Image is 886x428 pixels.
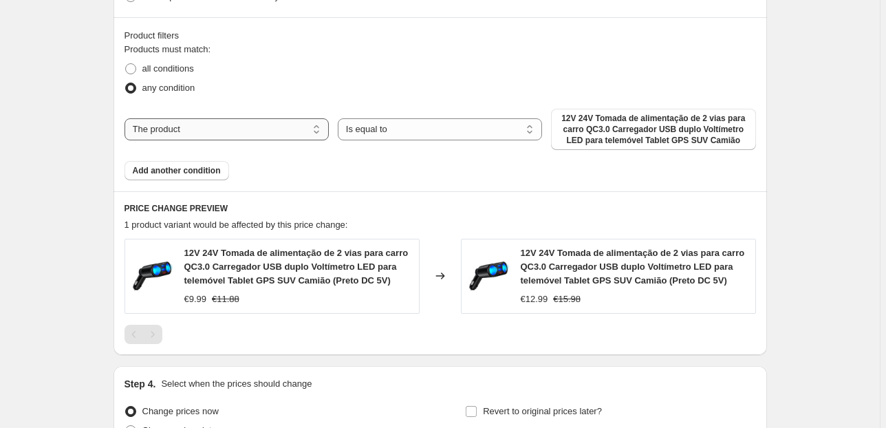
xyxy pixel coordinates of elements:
[161,377,312,391] p: Select when the prices should change
[125,203,756,214] h6: PRICE CHANGE PREVIEW
[132,255,173,297] img: C72610E02517F4C7DD45078E0BE8EE57_80x.jpg
[142,83,195,93] span: any condition
[468,255,510,297] img: C72610E02517F4C7DD45078E0BE8EE57_80x.jpg
[559,113,747,146] span: 12V 24V Tomada de alimentação de 2 vias para carro QC3.0 Carregador USB duplo Voltímetro LED para...
[553,292,581,306] strike: €15.98
[521,248,745,286] span: 12V 24V Tomada de alimentação de 2 vias para carro QC3.0 Carregador USB duplo Voltímetro LED para...
[483,406,602,416] span: Revert to original prices later?
[212,292,239,306] strike: €11.88
[142,406,219,416] span: Change prices now
[184,248,409,286] span: 12V 24V Tomada de alimentação de 2 vias para carro QC3.0 Carregador USB duplo Voltímetro LED para...
[142,63,194,74] span: all conditions
[125,325,162,344] nav: Pagination
[125,161,229,180] button: Add another condition
[125,29,756,43] div: Product filters
[133,165,221,176] span: Add another condition
[125,220,348,230] span: 1 product variant would be affected by this price change:
[551,109,755,150] button: 12V 24V Tomada de alimentação de 2 vias para carro QC3.0 Carregador USB duplo Voltímetro LED para...
[125,44,211,54] span: Products must match:
[521,292,548,306] div: €12.99
[184,292,207,306] div: €9.99
[125,377,156,391] h2: Step 4.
